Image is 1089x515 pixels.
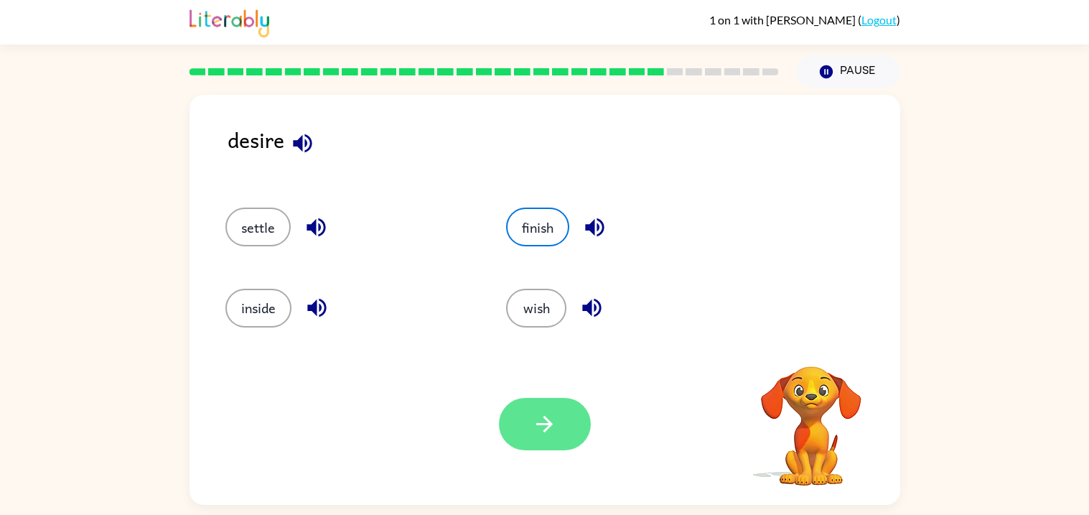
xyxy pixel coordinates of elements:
button: wish [506,289,566,328]
img: Literably [190,6,269,37]
span: 1 on 1 with [PERSON_NAME] [709,13,858,27]
button: inside [225,289,291,328]
video: Your browser must support playing .mp4 files to use Literably. Please try using another browser. [739,344,883,488]
div: ( ) [709,13,900,27]
div: desire [228,124,900,179]
button: settle [225,208,291,246]
button: Pause [796,55,900,88]
a: Logout [861,13,897,27]
button: finish [506,208,569,246]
